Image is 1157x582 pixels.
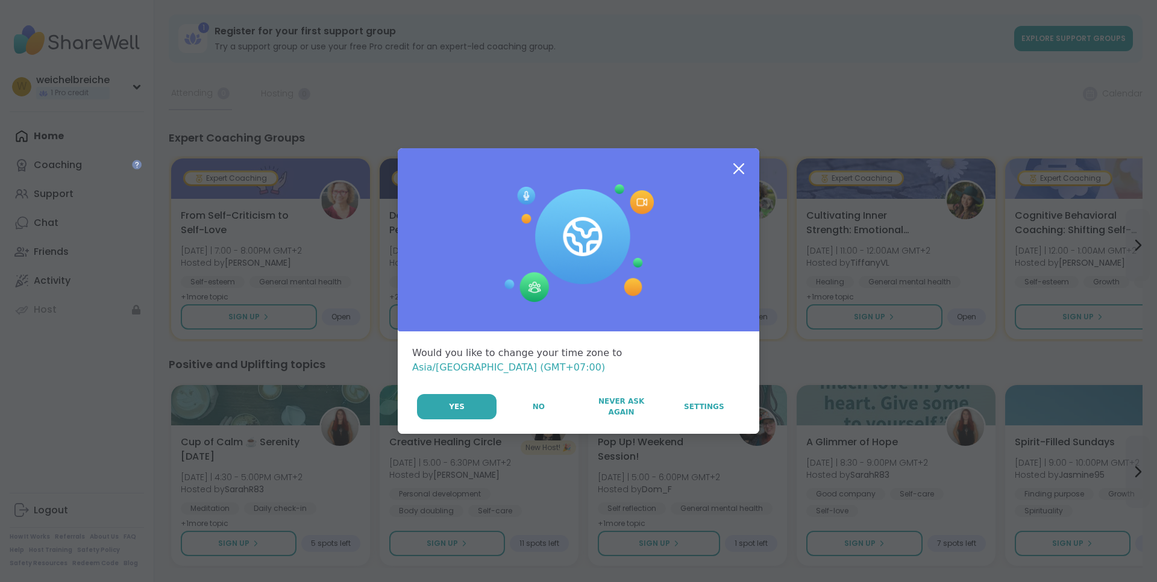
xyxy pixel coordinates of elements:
iframe: Spotlight [132,160,142,169]
button: Never Ask Again [580,394,662,419]
a: Settings [663,394,745,419]
span: Never Ask Again [586,396,656,418]
span: Settings [684,401,724,412]
button: Yes [417,394,497,419]
span: Asia/[GEOGRAPHIC_DATA] (GMT+07:00) [412,361,605,373]
button: No [498,394,579,419]
span: No [533,401,545,412]
div: Would you like to change your time zone to [412,346,745,375]
img: Session Experience [503,184,654,302]
span: Yes [449,401,465,412]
